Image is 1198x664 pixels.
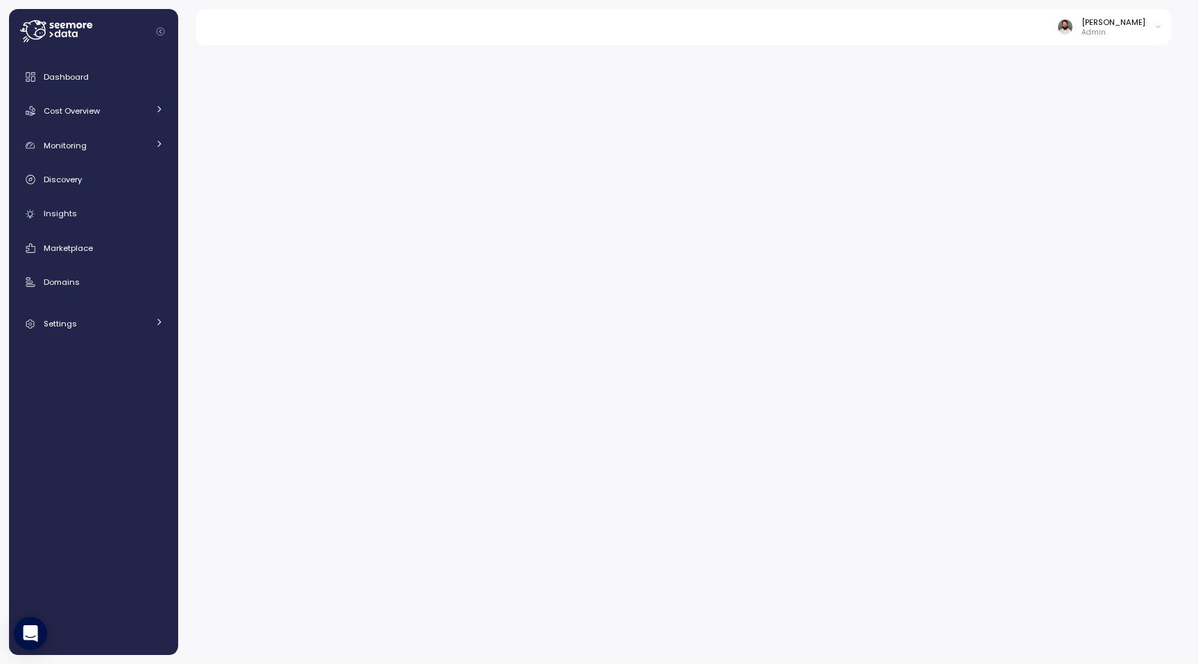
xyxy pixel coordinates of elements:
span: Dashboard [44,71,89,82]
a: Domains [15,268,173,296]
button: Collapse navigation [152,26,169,37]
a: Cost Overview [15,97,173,125]
img: ACg8ocLskjvUhBDgxtSFCRx4ztb74ewwa1VrVEuDBD_Ho1mrTsQB-QE=s96-c [1058,19,1073,34]
a: Insights [15,200,173,228]
a: Settings [15,310,173,338]
span: Domains [44,277,80,288]
a: Monitoring [15,132,173,159]
span: Insights [44,208,77,219]
span: Cost Overview [44,105,100,116]
p: Admin [1082,28,1145,37]
a: Marketplace [15,234,173,262]
div: [PERSON_NAME] [1082,17,1145,28]
span: Settings [44,318,77,329]
span: Monitoring [44,140,87,151]
a: Dashboard [15,63,173,91]
a: Discovery [15,166,173,193]
span: Marketplace [44,243,93,254]
span: Discovery [44,174,82,185]
div: Open Intercom Messenger [14,617,47,650]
